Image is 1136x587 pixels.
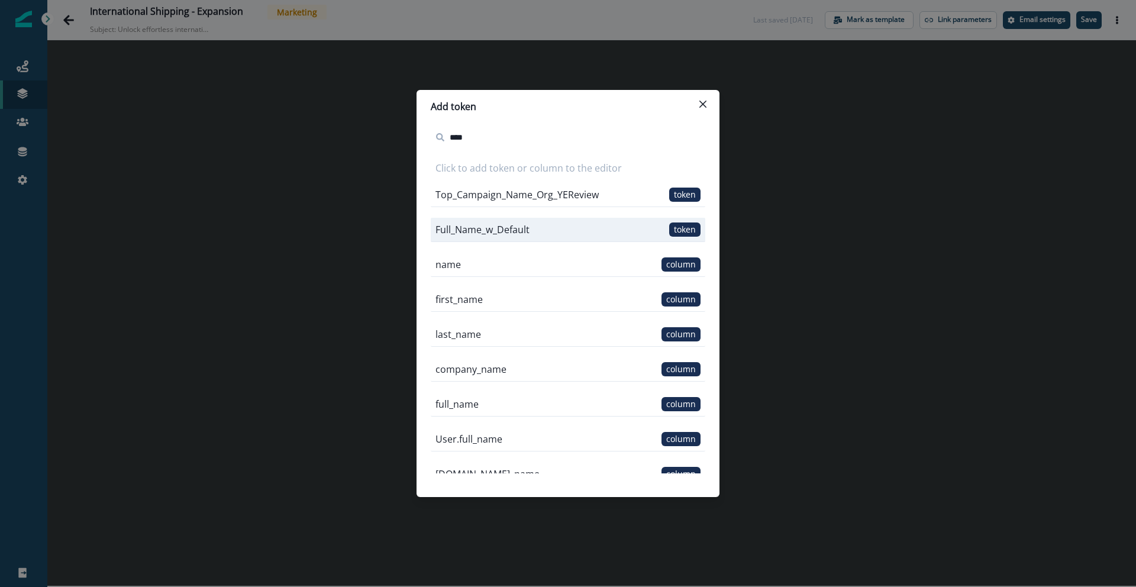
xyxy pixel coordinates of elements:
[435,222,530,237] p: Full_Name_w_Default
[669,222,701,237] span: token
[661,432,701,446] span: column
[435,432,502,446] p: User.full_name
[435,467,540,481] p: [DOMAIN_NAME]_name
[661,292,701,307] span: column
[661,397,701,411] span: column
[435,257,461,272] p: name
[661,257,701,272] span: column
[435,362,506,376] p: company_name
[435,292,483,307] p: first_name
[435,327,481,341] p: last_name
[431,161,622,175] p: Click to add token or column to the editor
[693,95,712,114] button: Close
[661,362,701,376] span: column
[669,188,701,202] span: token
[431,99,476,114] p: Add token
[435,397,479,411] p: full_name
[661,467,701,481] span: column
[435,188,599,202] p: Top_Campaign_Name_Org_YEReview
[661,327,701,341] span: column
